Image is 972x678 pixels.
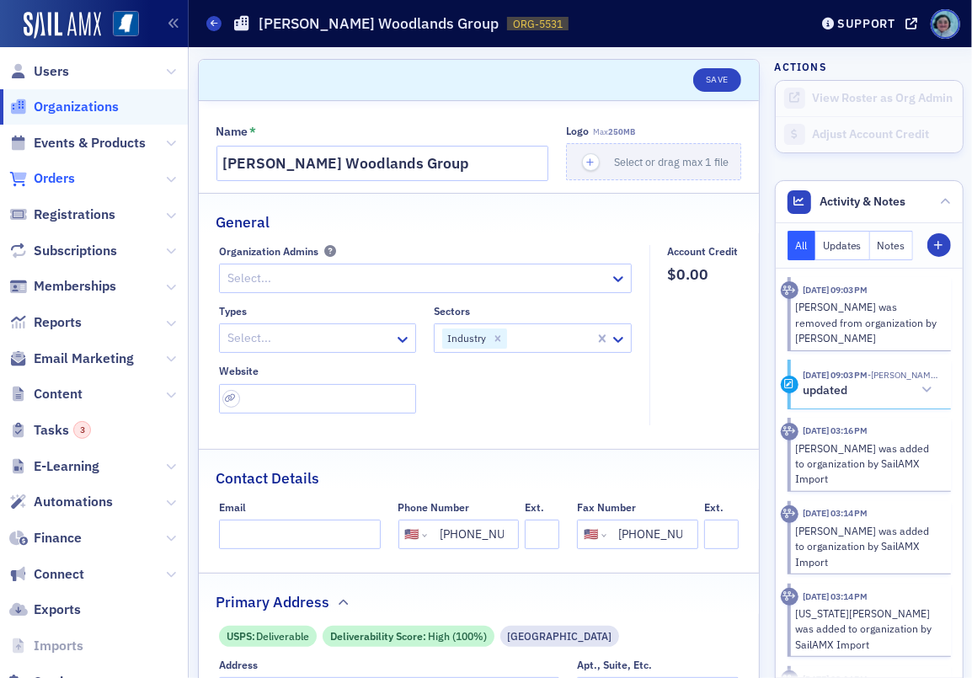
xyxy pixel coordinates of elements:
[795,606,939,652] div: [US_STATE][PERSON_NAME] was added to organization by SailAMX Import
[219,305,247,318] div: Types
[216,125,248,140] div: Name
[216,211,270,233] h2: General
[803,369,868,381] time: 6/23/2025 09:03 PM
[73,421,91,439] div: 3
[566,125,589,137] div: Logo
[614,155,729,168] span: Select or drag max 1 file
[9,134,146,152] a: Events & Products
[219,659,258,671] div: Address
[34,62,69,81] span: Users
[34,98,119,116] span: Organizations
[788,231,816,260] button: All
[9,242,117,260] a: Subscriptions
[781,505,798,523] div: Activity
[577,501,636,514] div: Fax Number
[775,59,827,74] h4: Actions
[781,281,798,299] div: Activity
[34,601,81,619] span: Exports
[931,9,960,39] span: Profile
[9,98,119,116] a: Organizations
[525,501,544,514] div: Ext.
[577,659,652,671] div: Apt., Suite, Etc.
[34,350,134,368] span: Email Marketing
[9,457,99,476] a: E-Learning
[9,206,115,224] a: Registrations
[795,299,939,345] div: [PERSON_NAME] was removed from organization by [PERSON_NAME]
[34,385,83,403] span: Content
[113,11,139,37] img: SailAMX
[513,17,563,31] span: ORG-5531
[330,628,428,643] span: Deliverability Score :
[9,637,83,655] a: Imports
[9,277,116,296] a: Memberships
[216,591,330,613] h2: Primary Address
[803,424,868,436] time: 5/5/2025 03:16 PM
[434,305,470,318] div: Sectors
[9,313,82,332] a: Reports
[34,457,99,476] span: E-Learning
[219,501,246,514] div: Email
[34,313,82,332] span: Reports
[803,507,868,519] time: 5/5/2025 03:14 PM
[34,565,84,584] span: Connect
[781,588,798,606] div: Activity
[593,126,635,137] span: Max
[34,493,113,511] span: Automations
[803,382,939,399] button: updated
[868,369,939,381] span: Holly Roberts
[584,526,598,543] div: 🇺🇸
[219,245,318,258] div: Organization Admins
[405,526,419,543] div: 🇺🇸
[795,440,939,487] div: [PERSON_NAME] was added to organization by SailAMX Import
[34,169,75,188] span: Orders
[668,245,739,258] div: Account Credit
[9,169,75,188] a: Orders
[101,11,139,40] a: View Homepage
[803,284,868,296] time: 6/23/2025 09:03 PM
[500,626,620,647] div: Commercial Street
[34,637,83,655] span: Imports
[219,626,317,647] div: USPS: Deliverable
[566,143,741,180] button: Select or drag max 1 file
[9,421,91,440] a: Tasks3
[837,16,895,31] div: Support
[668,264,739,286] span: $0.00
[9,385,83,403] a: Content
[34,242,117,260] span: Subscriptions
[9,565,84,584] a: Connect
[803,383,847,398] h5: updated
[812,127,953,142] div: Adjust Account Credit
[323,626,494,647] div: Deliverability Score: High (100%)
[34,206,115,224] span: Registrations
[24,12,101,39] img: SailAMX
[815,231,870,260] button: Updates
[489,328,507,349] div: Remove Industry
[776,116,963,152] a: Adjust Account Credit
[249,125,256,137] abbr: This field is required
[9,601,81,619] a: Exports
[9,62,69,81] a: Users
[795,523,939,569] div: [PERSON_NAME] was added to organization by SailAMX Import
[781,423,798,440] div: Activity
[9,493,113,511] a: Automations
[693,68,741,92] button: Save
[259,13,499,34] h1: [PERSON_NAME] Woodlands Group
[803,590,868,602] time: 5/5/2025 03:14 PM
[398,501,470,514] div: Phone Number
[34,134,146,152] span: Events & Products
[34,529,82,547] span: Finance
[608,126,635,137] span: 250MB
[227,628,257,643] span: USPS :
[216,467,320,489] h2: Contact Details
[820,193,905,211] span: Activity & Notes
[442,328,489,349] div: Industry
[9,350,134,368] a: Email Marketing
[781,376,798,393] div: Update
[34,421,91,440] span: Tasks
[870,231,914,260] button: Notes
[34,277,116,296] span: Memberships
[9,529,82,547] a: Finance
[704,501,724,514] div: Ext.
[219,365,259,377] div: Website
